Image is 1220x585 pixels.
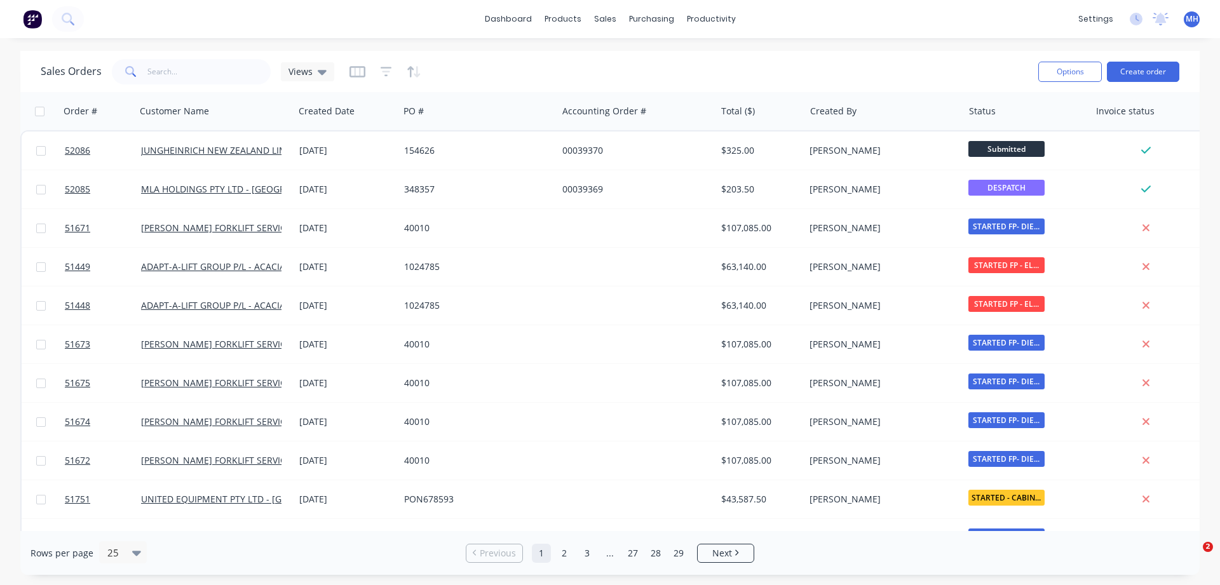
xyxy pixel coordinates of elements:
div: [PERSON_NAME] [810,415,951,428]
div: $325.00 [721,144,796,157]
a: Page 27 [623,544,642,563]
span: STARTED FP- DIE... [968,412,1045,428]
div: $43,587.50 [721,493,796,506]
span: 51449 [65,260,90,273]
span: 2 [1203,542,1213,552]
div: [PERSON_NAME] [810,299,951,312]
span: 51675 [65,377,90,389]
div: [PERSON_NAME] [810,493,951,506]
a: UNITED EQUIPMENT PTY LTD - [GEOGRAPHIC_DATA] [141,493,360,505]
div: $63,140.00 [721,260,796,273]
div: products [538,10,588,29]
span: 52085 [65,183,90,196]
span: STARTED FP- DIE... [968,528,1045,544]
div: $203.50 [721,183,796,196]
div: 40010 [404,222,545,234]
span: 51671 [65,222,90,234]
div: [DATE] [299,260,394,273]
div: Customer Name [140,105,209,118]
a: Previous page [466,547,522,560]
div: $107,085.00 [721,454,796,467]
span: STARTED FP- DIE... [968,335,1045,351]
span: STARTED FP - EL... [968,257,1045,273]
div: settings [1072,10,1120,29]
div: PON678593 [404,493,545,506]
img: Factory [23,10,42,29]
div: Accounting Order # [562,105,646,118]
iframe: Intercom live chat [1177,542,1207,572]
a: 52086 [65,131,141,170]
h1: Sales Orders [41,65,102,77]
div: PO # [403,105,424,118]
span: STARTED FP - EL... [968,296,1045,312]
button: Options [1038,62,1102,82]
div: 40010 [404,454,545,467]
a: Page 2 [555,544,574,563]
a: dashboard [478,10,538,29]
span: Rows per page [30,547,93,560]
a: [PERSON_NAME] FORKLIFT SERVICES - [GEOGRAPHIC_DATA] [141,377,392,389]
div: 348357 [404,183,545,196]
span: 51448 [65,299,90,312]
div: [DATE] [299,183,394,196]
div: $107,085.00 [721,377,796,389]
a: Page 3 [578,544,597,563]
a: 51449 [65,248,141,286]
div: [DATE] [299,493,394,506]
span: STARTED FP- DIE... [968,373,1045,389]
div: [PERSON_NAME] [810,183,951,196]
div: [DATE] [299,144,394,157]
span: 51673 [65,338,90,351]
div: [DATE] [299,299,394,312]
a: Jump forward [600,544,620,563]
a: JUNGHEINRICH NEW ZEALAND LIMITED [141,144,306,156]
div: Status [969,105,996,118]
div: Invoice status [1096,105,1155,118]
div: 40010 [404,377,545,389]
a: 51751 [65,480,141,518]
div: 40010 [404,338,545,351]
a: Page 29 [669,544,688,563]
span: STARTED FP- DIE... [968,219,1045,234]
a: Page 28 [646,544,665,563]
div: [DATE] [299,222,394,234]
div: Created By [810,105,857,118]
a: ADAPT-A-LIFT GROUP P/L - ACACIA RIDGE [141,299,314,311]
div: [PERSON_NAME] [810,144,951,157]
span: Previous [480,547,516,560]
div: 154626 [404,144,545,157]
span: 51751 [65,493,90,506]
a: 52085 [65,170,141,208]
div: [PERSON_NAME] [810,454,951,467]
div: [PERSON_NAME] [810,377,951,389]
div: Created Date [299,105,355,118]
a: [PERSON_NAME] FORKLIFT SERVICES - [GEOGRAPHIC_DATA] [141,338,392,350]
ul: Pagination [461,544,759,563]
div: [PERSON_NAME] [810,260,951,273]
a: 51448 [65,286,141,325]
div: [DATE] [299,415,394,428]
span: 51672 [65,454,90,467]
a: 51673 [65,325,141,363]
a: 51674 [65,403,141,441]
a: 51675 [65,364,141,402]
div: sales [588,10,623,29]
div: $107,085.00 [721,415,796,428]
div: Total ($) [721,105,755,118]
div: $107,085.00 [721,222,796,234]
a: [PERSON_NAME] FORKLIFT SERVICES - [GEOGRAPHIC_DATA] [141,454,392,466]
span: Submitted [968,141,1045,157]
div: productivity [681,10,742,29]
span: 51674 [65,415,90,428]
a: 51672 [65,441,141,480]
button: Create order [1107,62,1179,82]
span: 52086 [65,144,90,157]
div: [DATE] [299,377,394,389]
span: MH [1186,13,1198,25]
div: [PERSON_NAME] [810,222,951,234]
div: Order # [64,105,97,118]
div: [DATE] [299,338,394,351]
div: 00039370 [562,144,703,157]
span: Views [288,65,313,78]
a: Page 1 is your current page [532,544,551,563]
